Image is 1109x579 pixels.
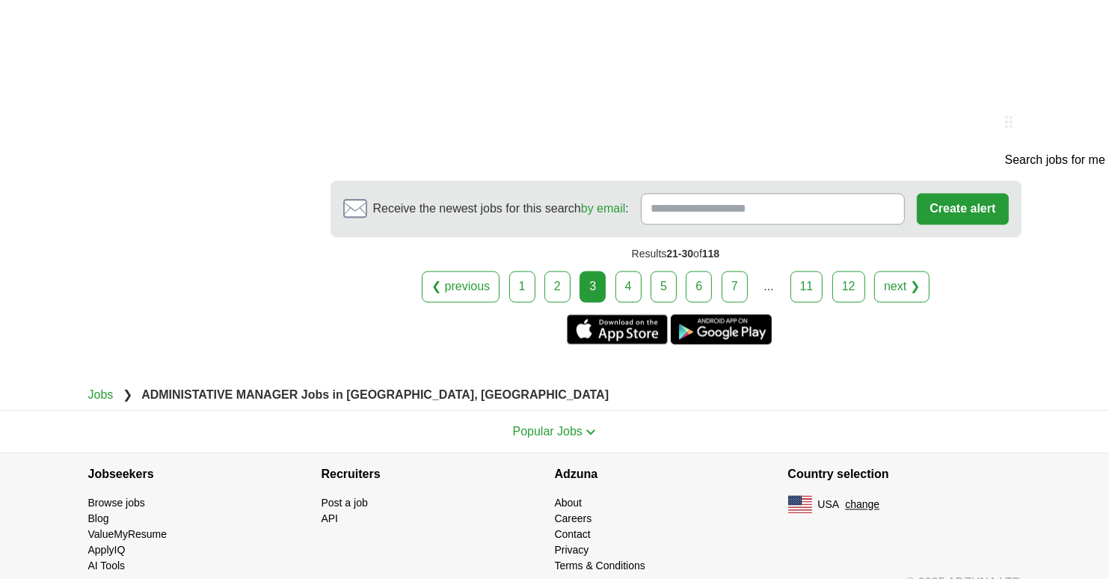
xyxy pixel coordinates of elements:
a: ValueMyResume [88,528,168,540]
h4: Country selection [788,453,1022,495]
img: US flag [788,495,812,513]
a: Post a job [322,497,368,509]
span: Receive the newest jobs for this search : [373,200,629,218]
a: 1 [509,271,535,302]
button: change [845,497,879,512]
a: 6 [686,271,712,302]
a: Terms & Conditions [555,560,645,572]
a: next ❯ [874,271,930,302]
a: AI Tools [88,560,126,572]
a: Browse jobs [88,497,145,509]
a: 12 [832,271,865,302]
span: 118 [702,248,719,260]
div: 3 [580,271,606,302]
span: Popular Jobs [513,425,583,438]
a: API [322,512,339,524]
img: toggle icon [586,429,596,435]
a: About [555,497,583,509]
a: 7 [722,271,748,302]
span: USA [818,497,840,512]
div: ... [754,272,784,301]
a: Get the iPhone app [567,314,668,344]
a: Blog [88,512,109,524]
a: 2 [544,271,571,302]
a: Get the Android app [671,314,772,344]
a: Contact [555,528,591,540]
a: Careers [555,512,592,524]
strong: ADMINISTATIVE MANAGER Jobs in [GEOGRAPHIC_DATA], [GEOGRAPHIC_DATA] [141,388,609,401]
button: Create alert [917,193,1008,224]
a: ApplyIQ [88,544,126,556]
span: 21-30 [666,248,693,260]
div: Results of [331,237,1022,271]
a: ❮ previous [422,271,500,302]
a: 5 [651,271,677,302]
a: by email [581,202,626,215]
span: ❯ [123,388,132,401]
a: 4 [615,271,642,302]
a: Jobs [88,388,114,401]
a: 11 [790,271,823,302]
a: Privacy [555,544,589,556]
